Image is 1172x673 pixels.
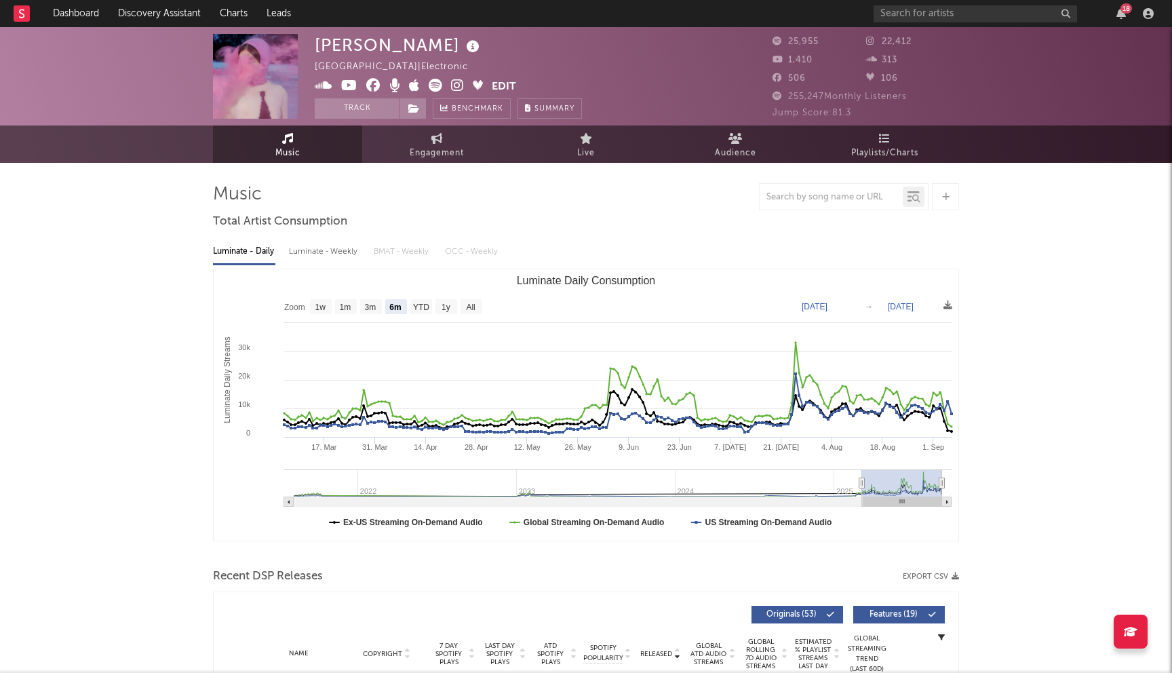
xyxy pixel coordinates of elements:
[511,126,661,163] a: Live
[866,74,898,83] span: 106
[853,606,945,623] button: Features(19)
[213,126,362,163] a: Music
[315,98,399,119] button: Track
[763,443,799,451] text: 21. [DATE]
[742,638,779,670] span: Global Rolling 7D Audio Streams
[862,611,924,619] span: Features ( 19 )
[760,192,903,203] input: Search by song name or URL
[213,240,275,263] div: Luminate - Daily
[922,443,944,451] text: 1. Sep
[340,303,351,312] text: 1m
[640,650,672,658] span: Released
[667,443,692,451] text: 23. Jun
[705,518,832,527] text: US Streaming On-Demand Audio
[284,303,305,312] text: Zoom
[246,429,250,437] text: 0
[289,240,360,263] div: Luminate - Weekly
[661,126,810,163] a: Audience
[343,518,483,527] text: Ex-US Streaming On-Demand Audio
[866,37,912,46] span: 22,412
[760,611,823,619] span: Originals ( 53 )
[389,303,401,312] text: 6m
[773,109,851,117] span: Jump Score: 81.3
[254,649,343,659] div: Name
[524,518,665,527] text: Global Streaming On-Demand Audio
[866,56,897,64] span: 313
[874,5,1077,22] input: Search for artists
[275,145,300,161] span: Music
[362,443,388,451] text: 31. Mar
[751,606,843,623] button: Originals(53)
[466,303,475,312] text: All
[714,443,746,451] text: 7. [DATE]
[214,269,958,541] svg: Luminate Daily Consumption
[213,569,323,585] span: Recent DSP Releases
[238,400,250,408] text: 10k
[414,443,437,451] text: 14. Apr
[315,303,326,312] text: 1w
[362,126,511,163] a: Engagement
[821,443,842,451] text: 4. Aug
[452,101,503,117] span: Benchmark
[363,650,402,658] span: Copyright
[311,443,337,451] text: 17. Mar
[433,98,511,119] a: Benchmark
[715,145,756,161] span: Audience
[865,302,873,311] text: →
[810,126,959,163] a: Playlists/Charts
[410,145,464,161] span: Engagement
[238,343,250,351] text: 30k
[773,74,806,83] span: 506
[619,443,639,451] text: 9. Jun
[517,275,656,286] text: Luminate Daily Consumption
[482,642,517,666] span: Last Day Spotify Plays
[1120,3,1132,14] div: 18
[315,59,484,75] div: [GEOGRAPHIC_DATA] | Electronic
[888,302,914,311] text: [DATE]
[1116,8,1126,19] button: 18
[802,302,827,311] text: [DATE]
[773,92,907,101] span: 255,247 Monthly Listeners
[903,573,959,581] button: Export CSV
[413,303,429,312] text: YTD
[577,145,595,161] span: Live
[851,145,918,161] span: Playlists/Charts
[492,79,516,96] button: Edit
[431,642,467,666] span: 7 Day Spotify Plays
[583,643,623,664] span: Spotify Popularity
[315,34,483,56] div: [PERSON_NAME]
[532,642,568,666] span: ATD Spotify Plays
[773,37,819,46] span: 25,955
[690,642,727,666] span: Global ATD Audio Streams
[365,303,376,312] text: 3m
[870,443,895,451] text: 18. Aug
[794,638,832,670] span: Estimated % Playlist Streams Last Day
[514,443,541,451] text: 12. May
[534,105,574,113] span: Summary
[442,303,450,312] text: 1y
[565,443,592,451] text: 26. May
[465,443,488,451] text: 28. Apr
[213,214,347,230] span: Total Artist Consumption
[238,372,250,380] text: 20k
[222,336,232,423] text: Luminate Daily Streams
[773,56,813,64] span: 1,410
[517,98,582,119] button: Summary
